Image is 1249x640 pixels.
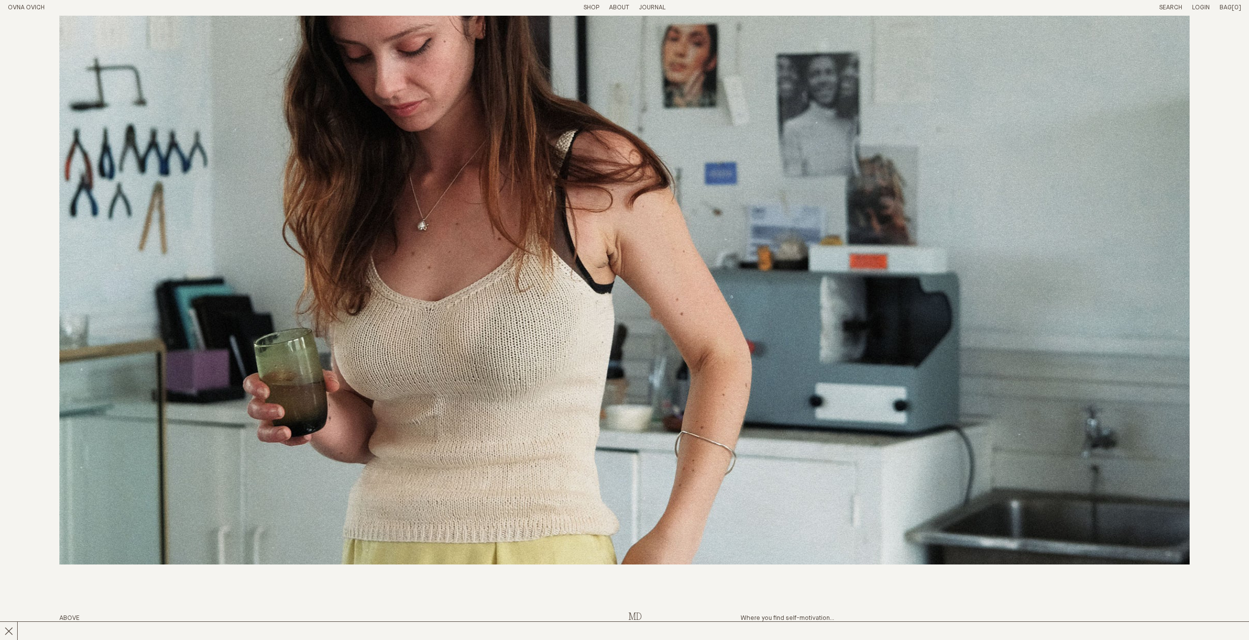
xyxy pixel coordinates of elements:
[1220,4,1232,11] span: Bag
[639,4,665,11] a: Journal
[629,612,642,630] strong: MD
[1192,4,1210,11] a: Login
[1159,4,1182,11] a: Search
[741,612,1190,640] td: Where you find self-motivation...
[1232,4,1241,11] span: [0]
[8,4,45,11] a: Home
[609,4,629,12] summary: About
[584,4,599,11] a: Shop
